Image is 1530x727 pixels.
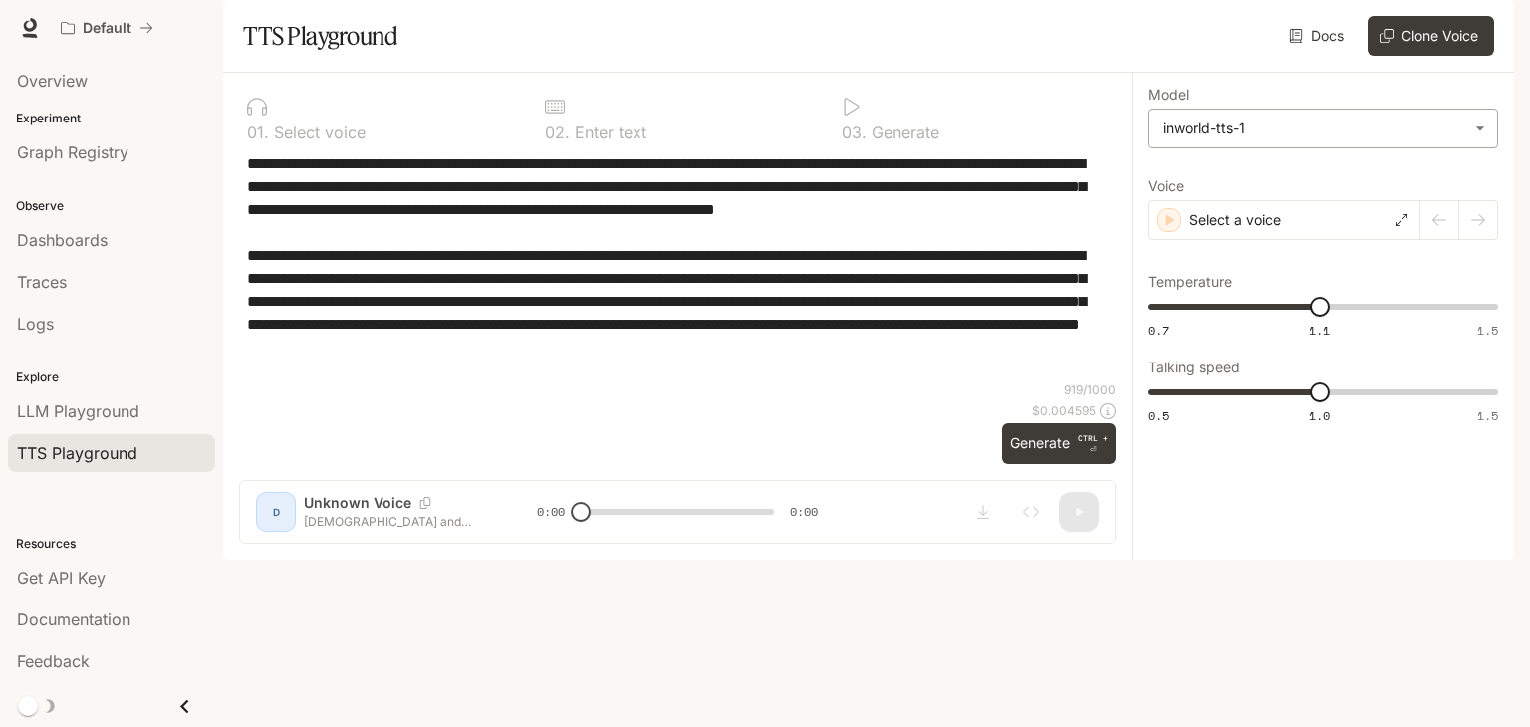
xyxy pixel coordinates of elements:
p: Enter text [570,124,646,140]
span: 1.5 [1477,322,1498,339]
p: Talking speed [1148,361,1240,374]
span: 1.5 [1477,407,1498,424]
span: 0.5 [1148,407,1169,424]
p: Temperature [1148,275,1232,289]
div: inworld-tts-1 [1163,119,1465,138]
p: Select a voice [1189,210,1281,230]
a: Docs [1285,16,1352,56]
button: GenerateCTRL +⏎ [1002,423,1116,464]
p: ⏎ [1078,432,1108,456]
p: Model [1148,88,1189,102]
h1: TTS Playground [243,16,397,56]
p: Voice [1148,179,1184,193]
p: 0 1 . [247,124,269,140]
div: inworld-tts-1 [1149,110,1497,147]
p: 0 3 . [842,124,867,140]
p: 0 2 . [545,124,570,140]
button: Clone Voice [1368,16,1494,56]
p: Select voice [269,124,366,140]
span: 0.7 [1148,322,1169,339]
p: Default [83,20,131,37]
span: 1.0 [1309,407,1330,424]
span: 1.1 [1309,322,1330,339]
p: Generate [867,124,939,140]
p: CTRL + [1078,432,1108,444]
button: All workspaces [52,8,162,48]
